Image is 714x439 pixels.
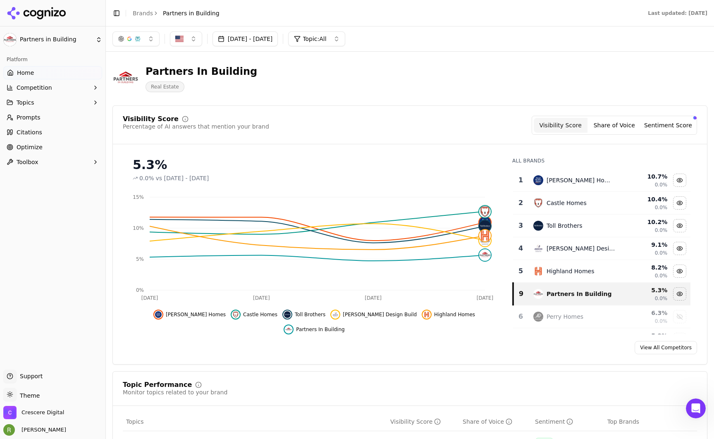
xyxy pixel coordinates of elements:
[547,267,595,275] div: Highland Homes
[587,118,641,133] button: Share of Voice
[123,382,192,388] div: Topic Performance
[622,286,667,294] div: 5.3 %
[655,272,668,279] span: 0.0%
[635,341,697,354] a: View All Competitors
[641,118,695,133] button: Sentiment Score
[146,81,184,92] span: Real Estate
[295,311,325,318] span: Toll Brothers
[459,413,532,431] th: shareOfVoice
[110,279,139,284] span: Messages
[123,116,179,122] div: Visibility Score
[513,283,690,305] tr: 9partners in buildingPartners In Building5.3%0.0%Hide partners in building data
[120,13,136,30] img: Profile image for Alp
[622,195,667,203] div: 10.4 %
[533,243,543,253] img: jenkins design build
[9,139,157,169] div: Status: Cognizo App experiencing degraded performance
[21,409,64,416] span: Crescere Digital
[648,10,707,17] div: Last updated: [DATE]
[516,198,525,208] div: 2
[534,118,587,133] button: Visibility Score
[655,318,668,324] span: 0.0%
[622,263,667,272] div: 8.2 %
[3,424,15,436] img: Ryan Boe
[516,266,525,276] div: 5
[479,206,491,217] img: castle homes
[365,295,382,301] tspan: [DATE]
[517,289,525,299] div: 9
[3,81,102,94] button: Competition
[17,158,38,166] span: Toolbox
[285,326,292,333] img: partners in building
[532,413,604,431] th: sentiment
[343,311,417,318] span: [PERSON_NAME] Design Build
[513,237,690,260] tr: 4jenkins design build[PERSON_NAME] Design Build9.1%0.0%Hide jenkins design build data
[622,241,667,249] div: 9.1 %
[513,260,690,283] tr: 5highland homesHighland Homes8.2%0.0%Hide highland homes data
[17,194,148,246] div: We have confirmed that the performance degradation is caused by an issue in a newly introduced in...
[153,310,226,320] button: Hide david weekley homes data
[423,311,430,318] img: highland homes
[3,406,17,419] img: Crescere Digital
[622,218,667,226] div: 10.2 %
[3,111,102,124] a: Prompts
[622,172,667,181] div: 10.7 %
[513,192,690,215] tr: 2castle homesCastle Homes10.4%0.0%Hide castle homes data
[477,295,494,301] tspan: [DATE]
[17,98,34,107] span: Topics
[133,10,153,17] a: Brands
[516,221,525,231] div: 3
[673,174,686,187] button: Hide david weekley homes data
[282,310,325,320] button: Hide toll brothers data
[17,113,41,122] span: Prompts
[284,324,344,334] button: Hide partners in building data
[535,418,573,426] div: Sentiment
[139,174,154,182] span: 0.0%
[156,174,209,182] span: vs [DATE] - [DATE]
[17,372,43,380] span: Support
[513,169,690,192] tr: 1david weekley homes[PERSON_NAME] Homes10.7%0.0%Hide david weekley homes data
[533,175,543,185] img: david weekley homes
[479,220,491,232] img: toll brothers
[17,16,79,29] img: logo
[547,313,583,321] div: Perry Homes
[231,310,277,320] button: Hide castle homes data
[3,126,102,139] a: Citations
[547,199,587,207] div: Castle Homes
[3,53,102,66] div: Platform
[516,175,525,185] div: 1
[175,35,184,43] img: US
[17,249,148,258] div: Last updated 14 hours ago
[136,287,144,293] tspan: 0%
[607,418,639,426] span: Top Brands
[8,112,157,134] div: Send us a message
[622,332,667,340] div: 5.9 %
[18,426,66,434] span: [PERSON_NAME]
[83,258,165,291] button: Messages
[547,290,612,298] div: Partners In Building
[547,222,583,230] div: Toll Brothers
[32,279,50,284] span: Home
[463,418,512,426] div: Share of Voice
[123,122,269,131] div: Percentage of AI answers that mention your brand
[533,289,543,299] img: partners in building
[123,413,387,431] th: Topics
[3,33,17,46] img: Partners in Building
[232,311,239,318] img: castle homes
[133,9,220,17] nav: breadcrumb
[547,244,615,253] div: [PERSON_NAME] Design Build
[533,266,543,276] img: highland homes
[547,176,615,184] div: [PERSON_NAME] Homes
[513,215,690,237] tr: 3toll brothersToll Brothers10.2%0.0%Hide toll brothers data
[655,181,668,188] span: 0.0%
[513,305,690,328] tr: 6perry homesPerry Homes6.3%0.0%Show perry homes data
[17,174,141,189] b: [Identified] Degraded Performance on Prompts and Citations
[17,69,34,77] span: Home
[20,36,92,43] span: Partners in Building
[123,388,227,396] div: Monitor topics related to your brand
[155,311,162,318] img: david weekley homes
[142,13,157,28] div: Close
[17,84,52,92] span: Competition
[3,66,102,79] a: Home
[655,295,668,302] span: 0.0%
[332,311,339,318] img: jenkins design build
